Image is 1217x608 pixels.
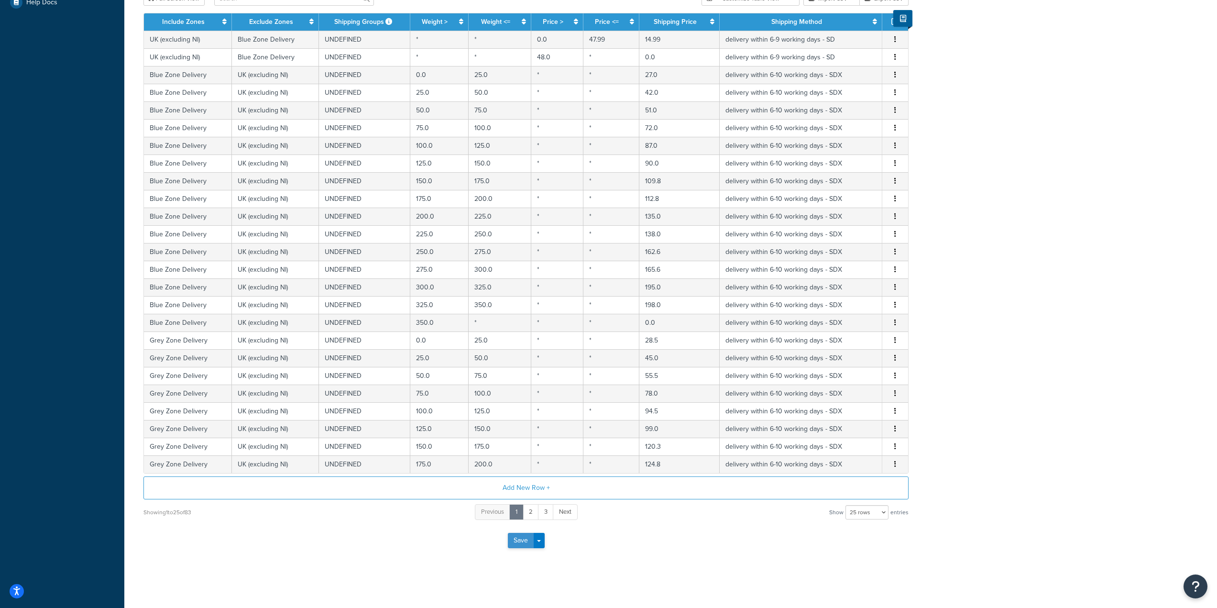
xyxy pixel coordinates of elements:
[508,533,534,548] button: Save
[481,507,504,516] span: Previous
[410,101,469,119] td: 50.0
[639,48,720,66] td: 0.0
[232,208,319,225] td: UK (excluding NI)
[144,402,232,420] td: Grey Zone Delivery
[469,332,531,349] td: 25.0
[144,208,232,225] td: Blue Zone Delivery
[410,261,469,278] td: 275.0
[469,438,531,455] td: 175.0
[319,84,410,101] td: UNDEFINED
[559,507,571,516] span: Next
[639,332,720,349] td: 28.5
[639,119,720,137] td: 72.0
[639,66,720,84] td: 27.0
[469,119,531,137] td: 100.0
[410,225,469,243] td: 225.0
[232,314,319,332] td: UK (excluding NI)
[144,119,232,137] td: Blue Zone Delivery
[720,66,882,84] td: delivery within 6-10 working days - SDX
[720,349,882,367] td: delivery within 6-10 working days - SDX
[720,420,882,438] td: delivery within 6-10 working days - SDX
[639,208,720,225] td: 135.0
[771,17,822,27] a: Shipping Method
[232,402,319,420] td: UK (excluding NI)
[232,225,319,243] td: UK (excluding NI)
[639,349,720,367] td: 45.0
[469,190,531,208] td: 200.0
[639,296,720,314] td: 198.0
[319,438,410,455] td: UNDEFINED
[543,17,563,27] a: Price >
[319,278,410,296] td: UNDEFINED
[410,119,469,137] td: 75.0
[410,349,469,367] td: 25.0
[232,190,319,208] td: UK (excluding NI)
[319,137,410,155] td: UNDEFINED
[232,349,319,367] td: UK (excluding NI)
[410,385,469,402] td: 75.0
[893,10,912,27] button: Show Help Docs
[639,261,720,278] td: 165.6
[469,208,531,225] td: 225.0
[319,420,410,438] td: UNDEFINED
[232,155,319,172] td: UK (excluding NI)
[475,504,510,520] a: Previous
[639,455,720,473] td: 124.8
[319,332,410,349] td: UNDEFINED
[143,506,191,519] div: Showing 1 to 25 of 83
[319,225,410,243] td: UNDEFINED
[469,84,531,101] td: 50.0
[639,225,720,243] td: 138.0
[720,31,882,48] td: delivery within 6-9 working days - SD
[469,296,531,314] td: 350.0
[720,84,882,101] td: delivery within 6-10 working days - SDX
[319,48,410,66] td: UNDEFINED
[232,296,319,314] td: UK (excluding NI)
[410,438,469,455] td: 150.0
[410,420,469,438] td: 125.0
[422,17,448,27] a: Weight >
[319,190,410,208] td: UNDEFINED
[232,455,319,473] td: UK (excluding NI)
[720,455,882,473] td: delivery within 6-10 working days - SDX
[410,332,469,349] td: 0.0
[144,66,232,84] td: Blue Zone Delivery
[232,119,319,137] td: UK (excluding NI)
[720,190,882,208] td: delivery within 6-10 working days - SDX
[410,190,469,208] td: 175.0
[232,172,319,190] td: UK (excluding NI)
[232,66,319,84] td: UK (excluding NI)
[639,137,720,155] td: 87.0
[720,296,882,314] td: delivery within 6-10 working days - SDX
[319,261,410,278] td: UNDEFINED
[639,101,720,119] td: 51.0
[144,296,232,314] td: Blue Zone Delivery
[144,385,232,402] td: Grey Zone Delivery
[319,101,410,119] td: UNDEFINED
[469,225,531,243] td: 250.0
[144,278,232,296] td: Blue Zone Delivery
[162,17,205,27] a: Include Zones
[144,172,232,190] td: Blue Zone Delivery
[720,367,882,385] td: delivery within 6-10 working days - SDX
[144,314,232,332] td: Blue Zone Delivery
[144,455,232,473] td: Grey Zone Delivery
[720,261,882,278] td: delivery within 6-10 working days - SDX
[410,296,469,314] td: 325.0
[410,455,469,473] td: 175.0
[410,155,469,172] td: 125.0
[469,349,531,367] td: 50.0
[639,402,720,420] td: 94.5
[144,84,232,101] td: Blue Zone Delivery
[410,402,469,420] td: 100.0
[232,367,319,385] td: UK (excluding NI)
[469,137,531,155] td: 125.0
[639,278,720,296] td: 195.0
[583,31,639,48] td: 47.99
[319,349,410,367] td: UNDEFINED
[469,66,531,84] td: 25.0
[639,438,720,455] td: 120.3
[232,278,319,296] td: UK (excluding NI)
[144,332,232,349] td: Grey Zone Delivery
[144,48,232,66] td: UK (excluding NI)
